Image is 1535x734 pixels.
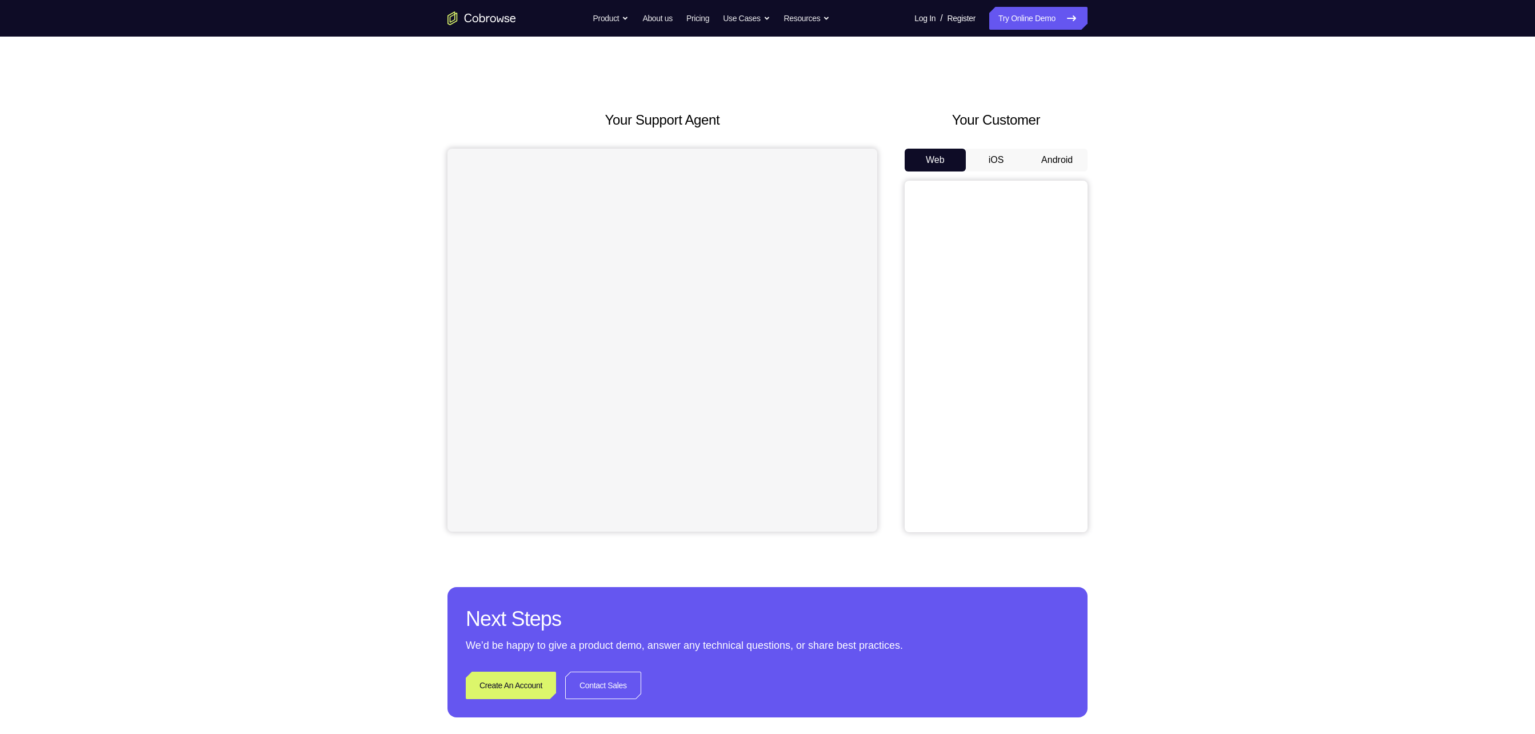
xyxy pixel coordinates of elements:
a: Contact Sales [565,672,641,699]
h2: Your Support Agent [447,110,877,130]
button: Use Cases [723,7,770,30]
p: We’d be happy to give a product demo, answer any technical questions, or share best practices. [466,637,1069,653]
button: Resources [784,7,830,30]
button: Product [593,7,629,30]
a: Log In [914,7,936,30]
a: Try Online Demo [989,7,1088,30]
a: Create An Account [466,672,556,699]
button: Android [1026,149,1088,171]
button: Web [905,149,966,171]
h2: Next Steps [466,605,1069,633]
span: / [940,11,942,25]
a: About us [642,7,672,30]
h2: Your Customer [905,110,1088,130]
iframe: Agent [447,149,877,532]
a: Register [948,7,976,30]
a: Go to the home page [447,11,516,25]
a: Pricing [686,7,709,30]
button: iOS [966,149,1027,171]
